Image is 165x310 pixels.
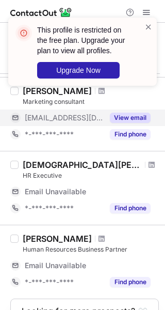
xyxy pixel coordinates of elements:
[23,171,159,180] div: HR Executive
[10,6,72,19] img: ContactOut v5.3.10
[15,25,32,41] img: error
[110,129,151,139] button: Reveal Button
[56,66,101,74] span: Upgrade Now
[110,277,151,287] button: Reveal Button
[37,62,120,79] button: Upgrade Now
[37,25,132,56] header: This profile is restricted on the free plan. Upgrade your plan to view all profiles.
[110,203,151,213] button: Reveal Button
[25,187,86,196] span: Email Unavailable
[23,234,92,244] div: [PERSON_NAME]
[25,261,86,270] span: Email Unavailable
[110,113,151,123] button: Reveal Button
[23,160,142,170] div: [DEMOGRAPHIC_DATA][PERSON_NAME]
[23,245,159,254] div: Human Resources Business Partner
[25,113,104,122] span: [EMAIL_ADDRESS][DOMAIN_NAME]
